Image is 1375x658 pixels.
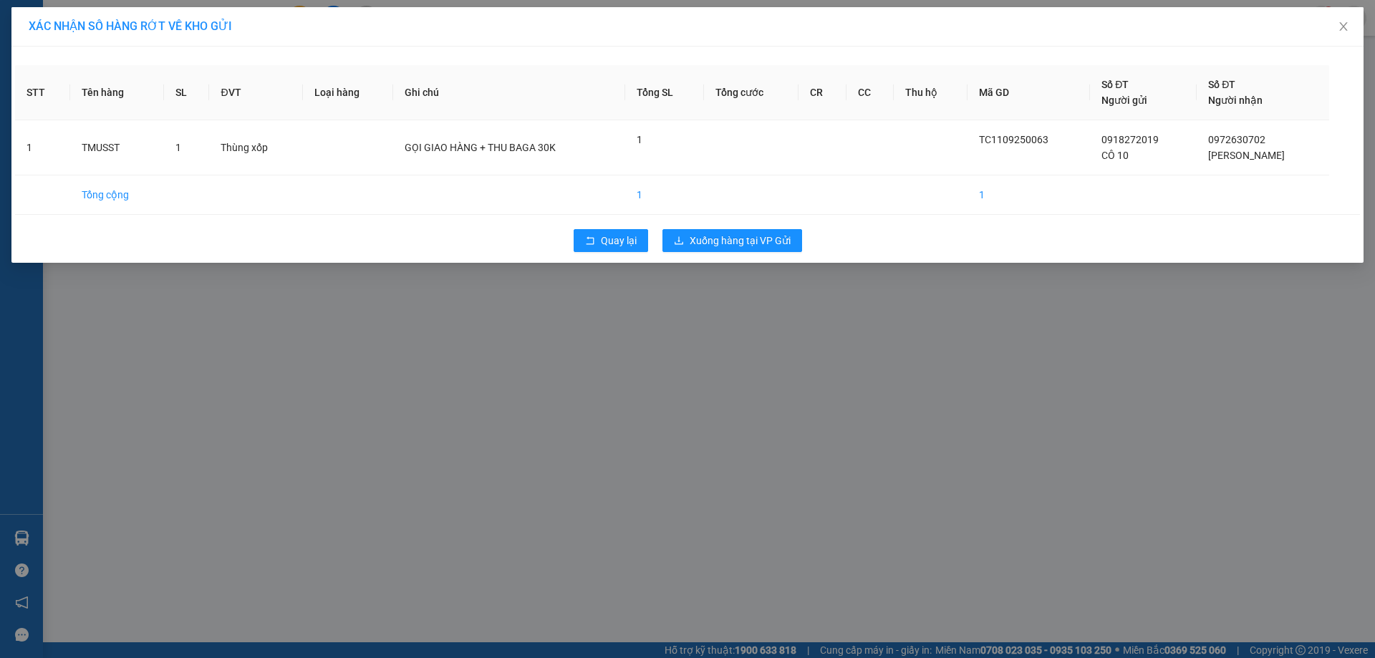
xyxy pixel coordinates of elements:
span: Quay lại [601,233,637,248]
th: Tên hàng [70,65,163,120]
span: XÁC NHẬN SỐ HÀNG RỚT VỀ KHO GỬI [29,19,232,33]
span: Số ĐT [1208,79,1235,90]
th: Ghi chú [393,65,624,120]
span: rollback [585,236,595,247]
span: Người gửi [1101,95,1147,106]
span: CÔ 10 [1101,150,1129,161]
button: downloadXuống hàng tại VP Gửi [662,229,802,252]
td: Thùng xốp [209,120,302,175]
td: 1 [625,175,704,215]
th: STT [15,65,70,120]
span: Số ĐT [1101,79,1129,90]
span: TC1109250063 [979,134,1048,145]
th: Tổng cước [704,65,799,120]
th: SL [164,65,210,120]
button: rollbackQuay lại [574,229,648,252]
span: 0972630702 [1208,134,1265,145]
span: GỌI GIAO HÀNG + THU BAGA 30K [405,142,556,153]
th: Thu hộ [894,65,967,120]
td: 1 [15,120,70,175]
span: [PERSON_NAME] [1208,150,1285,161]
th: Mã GD [968,65,1091,120]
th: ĐVT [209,65,302,120]
span: 0918272019 [1101,134,1159,145]
span: Người nhận [1208,95,1263,106]
th: CR [799,65,846,120]
th: Loại hàng [303,65,393,120]
span: 1 [175,142,181,153]
td: TMUSST [70,120,163,175]
th: CC [846,65,894,120]
span: Xuống hàng tại VP Gửi [690,233,791,248]
th: Tổng SL [625,65,704,120]
span: close [1338,21,1349,32]
td: 1 [968,175,1091,215]
span: download [674,236,684,247]
button: Close [1323,7,1364,47]
td: Tổng cộng [70,175,163,215]
span: 1 [637,134,642,145]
